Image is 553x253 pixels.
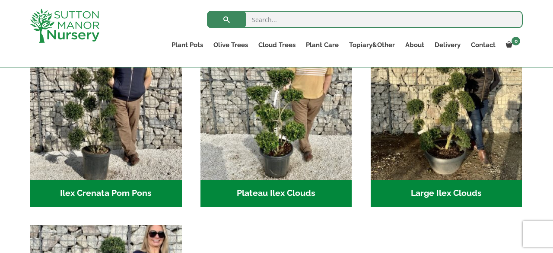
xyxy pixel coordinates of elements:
[400,39,429,51] a: About
[344,39,400,51] a: Topiary&Other
[371,29,522,207] a: Visit product category Large Ilex Clouds
[166,39,208,51] a: Plant Pots
[200,29,352,180] img: Plateau Ilex Clouds
[30,29,182,180] img: Ilex Crenata Pom Pons
[501,39,523,51] a: 0
[30,9,99,43] img: logo
[301,39,344,51] a: Plant Care
[200,29,352,207] a: Visit product category Plateau Ilex Clouds
[371,180,522,207] h2: Large Ilex Clouds
[207,11,523,28] input: Search...
[371,29,522,180] img: Large Ilex Clouds
[30,180,182,207] h2: Ilex Crenata Pom Pons
[253,39,301,51] a: Cloud Trees
[208,39,253,51] a: Olive Trees
[200,180,352,207] h2: Plateau Ilex Clouds
[466,39,501,51] a: Contact
[429,39,466,51] a: Delivery
[512,37,520,45] span: 0
[30,29,182,207] a: Visit product category Ilex Crenata Pom Pons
